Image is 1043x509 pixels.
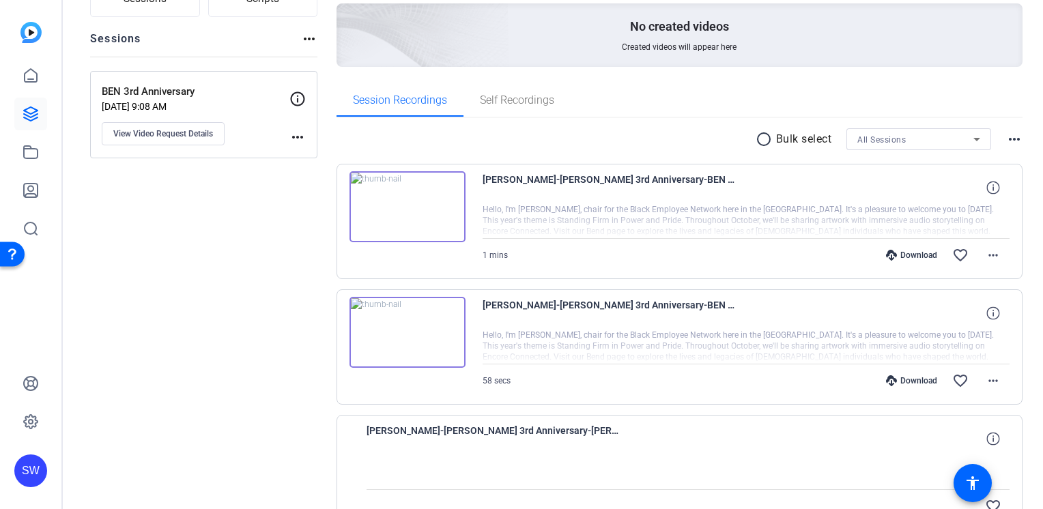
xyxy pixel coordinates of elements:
div: SW [14,454,47,487]
mat-icon: more_horiz [301,31,317,47]
span: 58 secs [483,376,511,386]
mat-icon: more_horiz [1006,131,1023,147]
mat-icon: radio_button_unchecked [756,131,776,147]
span: [PERSON_NAME]-[PERSON_NAME] 3rd Anniversary-BEN 3rd Anniversary-1759146109157-webcam [483,171,735,204]
span: [PERSON_NAME]-[PERSON_NAME] 3rd Anniversary-BEN 3rd Anniversary-1759143713381-webcam [483,297,735,330]
img: thumb-nail [349,297,466,368]
p: BEN 3rd Anniversary [102,84,289,100]
span: Self Recordings [480,95,554,106]
h2: Sessions [90,31,141,57]
p: No created videos [630,18,729,35]
p: [DATE] 9:08 AM [102,101,289,112]
div: Download [879,375,944,386]
mat-icon: more_horiz [985,373,1001,389]
button: View Video Request Details [102,122,225,145]
p: Bulk select [776,131,832,147]
div: Download [879,250,944,261]
mat-icon: more_horiz [289,129,306,145]
span: All Sessions [857,135,906,145]
span: [PERSON_NAME]-[PERSON_NAME] 3rd Anniversary-[PERSON_NAME] 3rd Anniversary-1759141856745-webcam [367,422,619,455]
span: Created videos will appear here [622,42,737,53]
span: View Video Request Details [113,128,213,139]
span: Session Recordings [353,95,447,106]
span: 1 mins [483,250,508,260]
img: thumb-nail [349,171,466,242]
img: blue-gradient.svg [20,22,42,43]
mat-icon: favorite_border [952,373,969,389]
mat-icon: accessibility [965,475,981,491]
mat-icon: more_horiz [985,247,1001,263]
mat-icon: favorite_border [952,247,969,263]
